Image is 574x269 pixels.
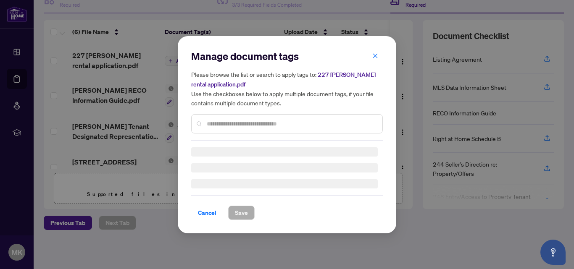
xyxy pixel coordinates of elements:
[540,240,566,265] button: Open asap
[372,52,378,58] span: close
[191,206,223,220] button: Cancel
[191,70,383,107] h5: Please browse the list or search to apply tags to: Use the checkboxes below to apply multiple doc...
[198,206,216,219] span: Cancel
[191,71,376,88] span: 227 [PERSON_NAME] rental application.pdf
[191,50,383,63] h2: Manage document tags
[228,206,255,220] button: Save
